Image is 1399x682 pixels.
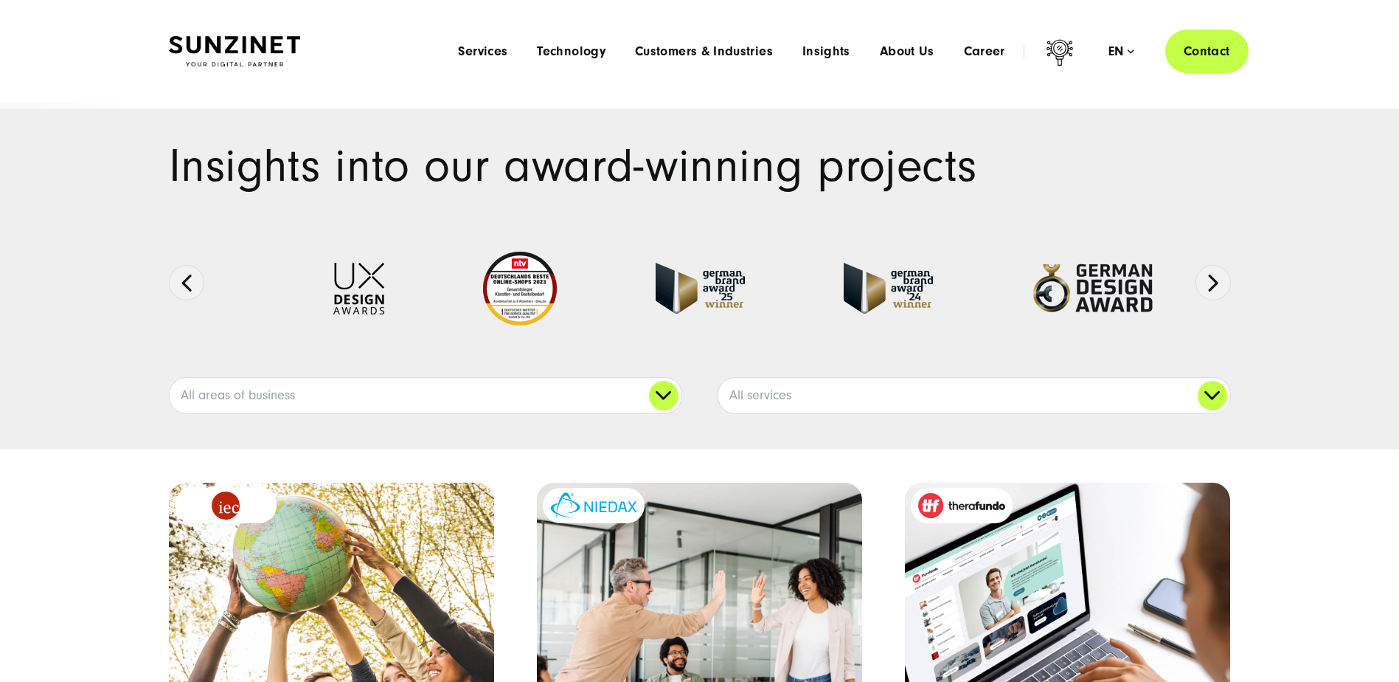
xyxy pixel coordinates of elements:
[212,492,240,520] img: logo_IEC
[169,144,1231,189] h1: Insights into our award-winning projects
[802,44,850,59] a: Insights
[1032,263,1153,314] img: German-Design-Award - fullservice digital agentur SUNZINET
[458,44,507,59] a: Services
[1165,30,1249,73] a: Contact
[1195,265,1231,300] button: Next
[918,493,1005,518] img: therafundo_10-2024_logo_2c
[169,265,204,300] button: Previous
[170,378,681,413] a: All areas of business
[537,44,605,59] a: Technology
[169,36,300,67] img: SUNZINET Full Service Digital Agentur
[844,263,933,314] img: German-Brand-Award - fullservice digital agentur SUNZINET
[718,378,1230,413] a: All services
[656,263,745,314] img: German Brand Award winner 2025 - Full Service Digital Agentur SUNZINET
[483,252,557,325] img: Deutschlands beste Online Shops 2023 - boesner - Kunde - SUNZINET
[635,44,773,59] a: Customers & Industries
[550,492,637,518] img: niedax-logo
[880,44,934,59] a: About Us
[1108,44,1134,59] div: en
[964,44,1005,59] a: Career
[333,263,384,314] img: UX-Design-Awards - fullservice digital agentur SUNZINET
